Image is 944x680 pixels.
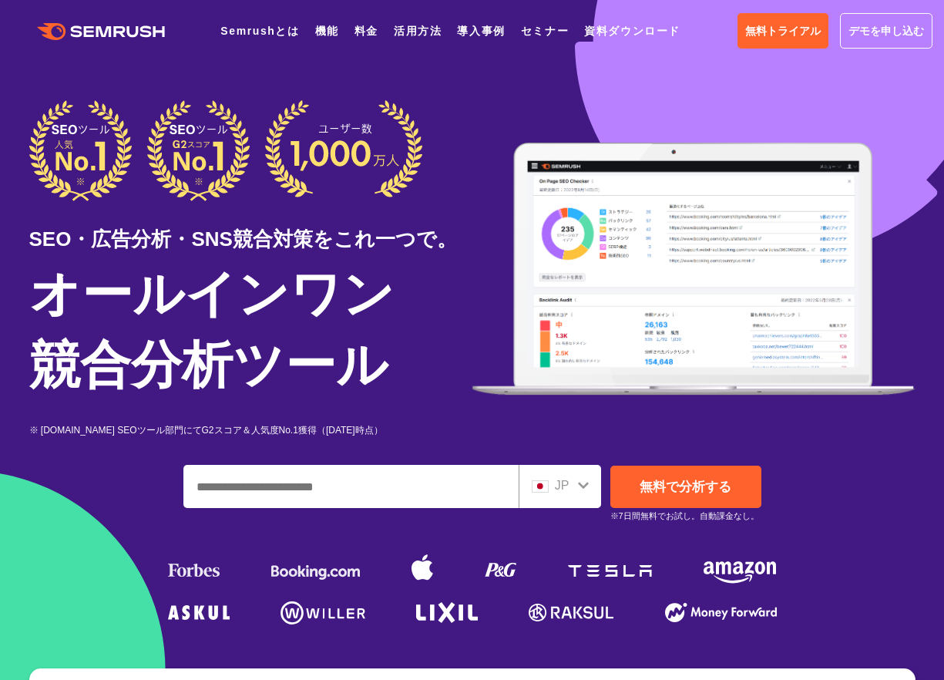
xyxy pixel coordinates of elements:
[737,13,828,49] a: 無料トライアル
[394,25,442,37] a: 活用方法
[640,480,731,494] span: 無料で分析する
[220,25,299,37] a: Semrushとは
[584,25,680,37] a: 資料ダウンロード
[521,25,569,37] a: セミナー
[745,22,821,39] span: 無料トライアル
[848,22,924,39] span: デモを申し込む
[354,25,378,37] a: 料金
[610,509,759,523] small: ※7日間無料でお試し。自動課金なし。
[610,466,761,508] a: 無料で分析する
[184,466,518,507] input: ドメイン、キーワードまたはURLを入力してください
[555,479,569,492] span: JP
[457,25,505,37] a: 導入事例
[29,201,472,254] div: SEO・広告分析・SNS競合対策をこれ一つで。
[840,13,932,49] a: デモを申し込む
[315,25,339,37] a: 機能
[29,258,472,400] h1: オールインワン 競合分析ツール
[29,423,472,438] div: ※ [DOMAIN_NAME] SEOツール部門にてG2スコア＆人気度No.1獲得（[DATE]時点）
